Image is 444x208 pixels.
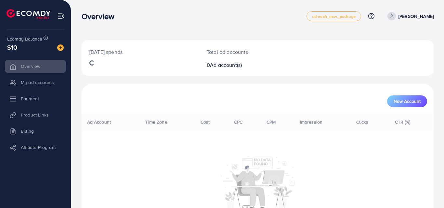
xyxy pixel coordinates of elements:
[89,48,191,56] p: [DATE] spends
[7,43,17,52] span: $10
[387,95,427,107] button: New Account
[57,12,65,20] img: menu
[312,14,356,18] span: adreach_new_package
[7,9,50,19] img: logo
[207,62,279,68] h2: 0
[385,12,434,20] a: [PERSON_NAME]
[7,36,42,42] span: Ecomdy Balance
[394,99,421,104] span: New Account
[82,12,120,21] h3: Overview
[398,12,434,20] p: [PERSON_NAME]
[57,44,64,51] img: image
[210,61,242,68] span: Ad account(s)
[207,48,279,56] p: Total ad accounts
[307,11,361,21] a: adreach_new_package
